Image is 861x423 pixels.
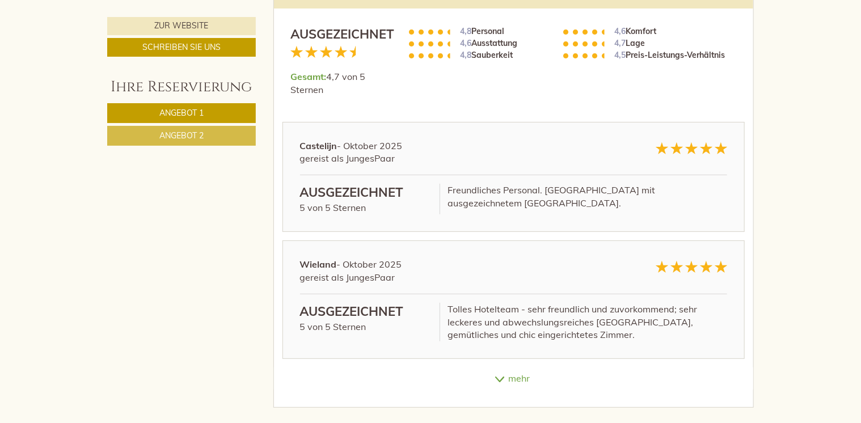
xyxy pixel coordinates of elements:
a: Schreiben Sie uns [107,38,256,57]
div: Ausgezeichnet [300,184,431,201]
span: 4,8 [457,50,471,60]
span: Angebot 2 [159,130,204,141]
li: Lage [560,37,736,49]
div: 5 von 5 Sternen [292,303,440,342]
div: mehr [274,367,754,390]
li: Preis-Leistungs-Verhältnis [560,49,736,61]
div: Ihre Reservierung [107,77,256,98]
span: 4,7 [611,38,626,48]
div: 5 von 5 Sternen [292,184,440,214]
li: Sauberkeit [406,49,543,61]
li: Komfort [560,26,736,37]
strong: Castelijn [300,140,337,151]
span: Gesamt: [291,71,327,82]
span: 4,8 [457,26,471,36]
span: 4,5 [611,50,626,60]
span: 4,6 [457,38,471,48]
li: Ausstattung [406,37,543,49]
div: gereist als JungesPaar [300,271,579,284]
span: Angebot 1 [159,108,204,118]
a: Zur Website [107,17,256,35]
div: Ausgezeichnet [300,303,431,320]
div: Freundliches Personal. [GEOGRAPHIC_DATA] mit ausgezeichnetem [GEOGRAPHIC_DATA]. [440,184,736,214]
span: 4,6 [611,26,626,36]
div: Tolles Hotelteam - sehr freundlich und zuvorkommend; sehr leckeres und abwechslungsreiches [GEOGR... [440,303,736,342]
div: 4,7 von 5 Sternen [282,26,398,96]
div: - Oktober 2025 [292,139,588,166]
strong: Wieland [300,259,337,270]
div: Ausgezeichnet [291,26,390,43]
div: - Oktober 2025 [292,258,588,284]
div: gereist als JungesPaar [300,152,579,165]
li: Personal [406,26,543,37]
